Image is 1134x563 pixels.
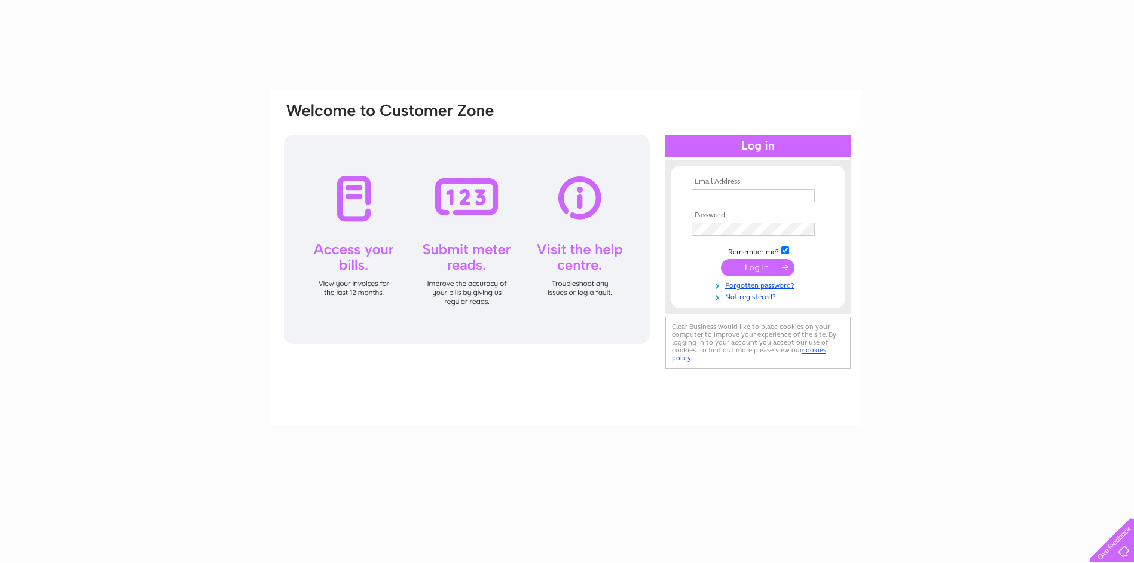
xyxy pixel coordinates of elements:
[692,279,827,290] a: Forgotten password?
[689,211,827,220] th: Password:
[721,259,794,276] input: Submit
[672,346,826,362] a: cookies policy
[689,178,827,186] th: Email Address:
[665,317,851,369] div: Clear Business would like to place cookies on your computer to improve your experience of the sit...
[689,245,827,257] td: Remember me?
[692,290,827,302] a: Not registered?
